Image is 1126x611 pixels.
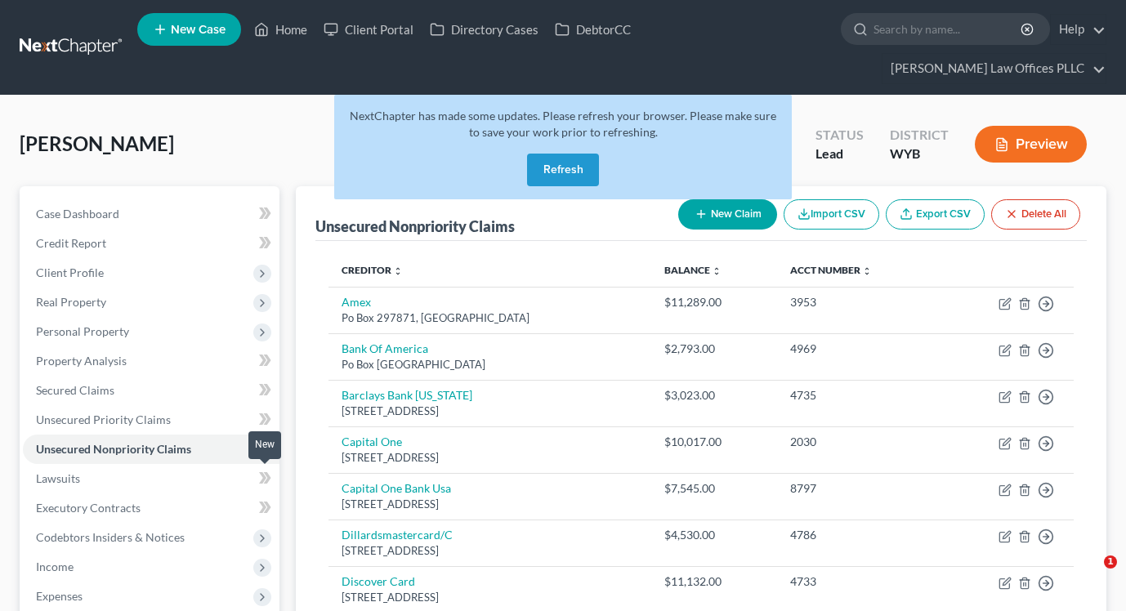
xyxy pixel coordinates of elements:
a: Secured Claims [23,376,279,405]
span: Codebtors Insiders & Notices [36,530,185,544]
div: $11,132.00 [664,573,764,590]
span: Lawsuits [36,471,80,485]
a: Discover Card [342,574,415,588]
a: Directory Cases [422,15,547,44]
a: Amex [342,295,371,309]
span: Client Profile [36,265,104,279]
div: Po Box 297871, [GEOGRAPHIC_DATA] [342,310,639,326]
a: Unsecured Nonpriority Claims [23,435,279,464]
div: $11,289.00 [664,294,764,310]
button: Preview [975,126,1087,163]
div: WYB [890,145,949,163]
a: Bank Of America [342,341,428,355]
div: Unsecured Nonpriority Claims [315,216,515,236]
a: Capital One [342,435,402,448]
div: [STREET_ADDRESS] [342,497,639,512]
div: Po Box [GEOGRAPHIC_DATA] [342,357,639,372]
i: unfold_more [393,266,403,276]
span: 1 [1104,555,1117,569]
div: 2030 [790,434,927,450]
div: [STREET_ADDRESS] [342,543,639,559]
a: Acct Number unfold_more [790,264,872,276]
a: Executory Contracts [23,493,279,523]
div: 4733 [790,573,927,590]
button: Delete All [991,199,1080,230]
div: $3,023.00 [664,387,764,404]
span: Income [36,560,74,573]
a: Case Dashboard [23,199,279,229]
a: Client Portal [315,15,422,44]
span: Unsecured Nonpriority Claims [36,442,191,456]
span: Secured Claims [36,383,114,397]
button: Refresh [527,154,599,186]
span: Credit Report [36,236,106,250]
a: Dillardsmastercard/C [342,528,453,542]
div: $10,017.00 [664,434,764,450]
a: Export CSV [886,199,985,230]
div: [STREET_ADDRESS] [342,590,639,605]
button: Import CSV [784,199,879,230]
a: [PERSON_NAME] Law Offices PLLC [882,54,1106,83]
span: Executory Contracts [36,501,141,515]
a: Balance unfold_more [664,264,722,276]
a: Barclays Bank [US_STATE] [342,388,472,402]
i: unfold_more [862,266,872,276]
span: Property Analysis [36,354,127,368]
button: New Claim [678,199,777,230]
span: Unsecured Priority Claims [36,413,171,426]
a: Credit Report [23,229,279,258]
a: Property Analysis [23,346,279,376]
div: $7,545.00 [664,480,764,497]
div: 8797 [790,480,927,497]
span: Expenses [36,589,83,603]
span: Personal Property [36,324,129,338]
div: Status [815,126,864,145]
div: $2,793.00 [664,341,764,357]
span: Real Property [36,295,106,309]
span: NextChapter has made some updates. Please refresh your browser. Please make sure to save your wor... [350,109,776,139]
div: 4735 [790,387,927,404]
i: unfold_more [712,266,722,276]
div: $4,530.00 [664,527,764,543]
input: Search by name... [874,14,1023,44]
div: [STREET_ADDRESS] [342,404,639,419]
a: Capital One Bank Usa [342,481,451,495]
a: Creditor unfold_more [342,264,403,276]
a: DebtorCC [547,15,639,44]
span: New Case [171,24,226,36]
a: Lawsuits [23,464,279,493]
div: New [248,431,281,458]
div: 3953 [790,294,927,310]
div: [STREET_ADDRESS] [342,450,639,466]
a: Unsecured Priority Claims [23,405,279,435]
a: Help [1051,15,1106,44]
span: Case Dashboard [36,207,119,221]
a: Home [246,15,315,44]
div: 4786 [790,527,927,543]
div: Lead [815,145,864,163]
div: District [890,126,949,145]
span: [PERSON_NAME] [20,132,174,155]
div: 4969 [790,341,927,357]
iframe: Intercom live chat [1070,555,1110,595]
